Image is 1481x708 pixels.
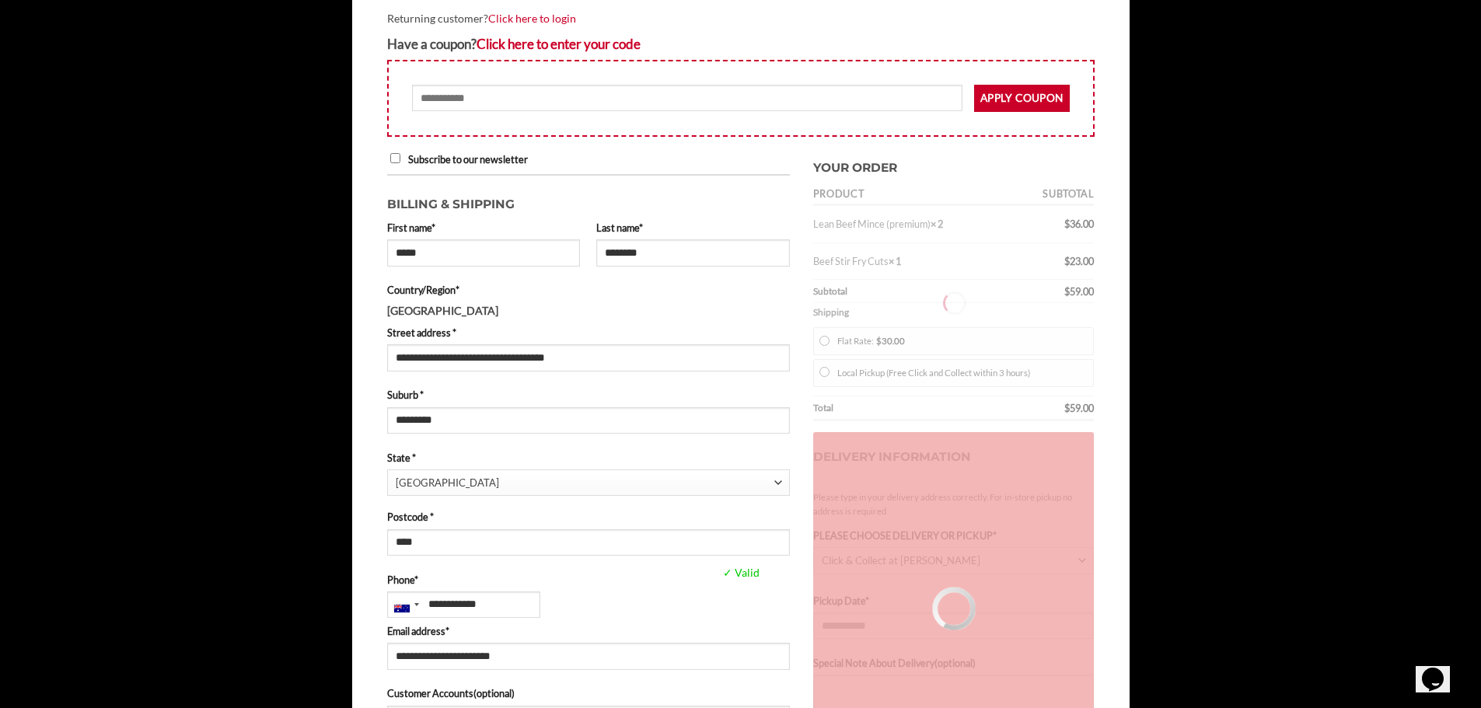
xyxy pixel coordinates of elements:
button: Apply coupon [974,85,1070,112]
label: State [387,450,790,466]
span: State [387,469,790,496]
strong: [GEOGRAPHIC_DATA] [387,304,498,317]
h3: Your order [813,151,1095,178]
span: New South Wales [396,470,774,496]
label: Last name [596,220,790,235]
label: Customer Accounts [387,685,790,701]
a: Enter your coupon code [477,36,641,52]
iframe: chat widget [1416,646,1465,692]
div: Returning customer? [387,10,1095,28]
label: Street address [387,325,790,340]
input: Subscribe to our newsletter [390,153,400,163]
label: Postcode [387,509,790,525]
div: Have a coupon? [387,33,1095,54]
div: Australia: +61 [388,592,424,617]
label: Phone [387,572,790,588]
h3: Billing & Shipping [387,187,790,214]
label: Suburb [387,387,790,403]
a: Click here to login [488,12,576,25]
label: Country/Region [387,282,790,298]
span: ✓ Valid [719,564,872,582]
span: Subscribe to our newsletter [408,153,528,166]
label: First name [387,220,581,235]
span: (optional) [473,687,515,699]
label: Email address [387,623,790,639]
